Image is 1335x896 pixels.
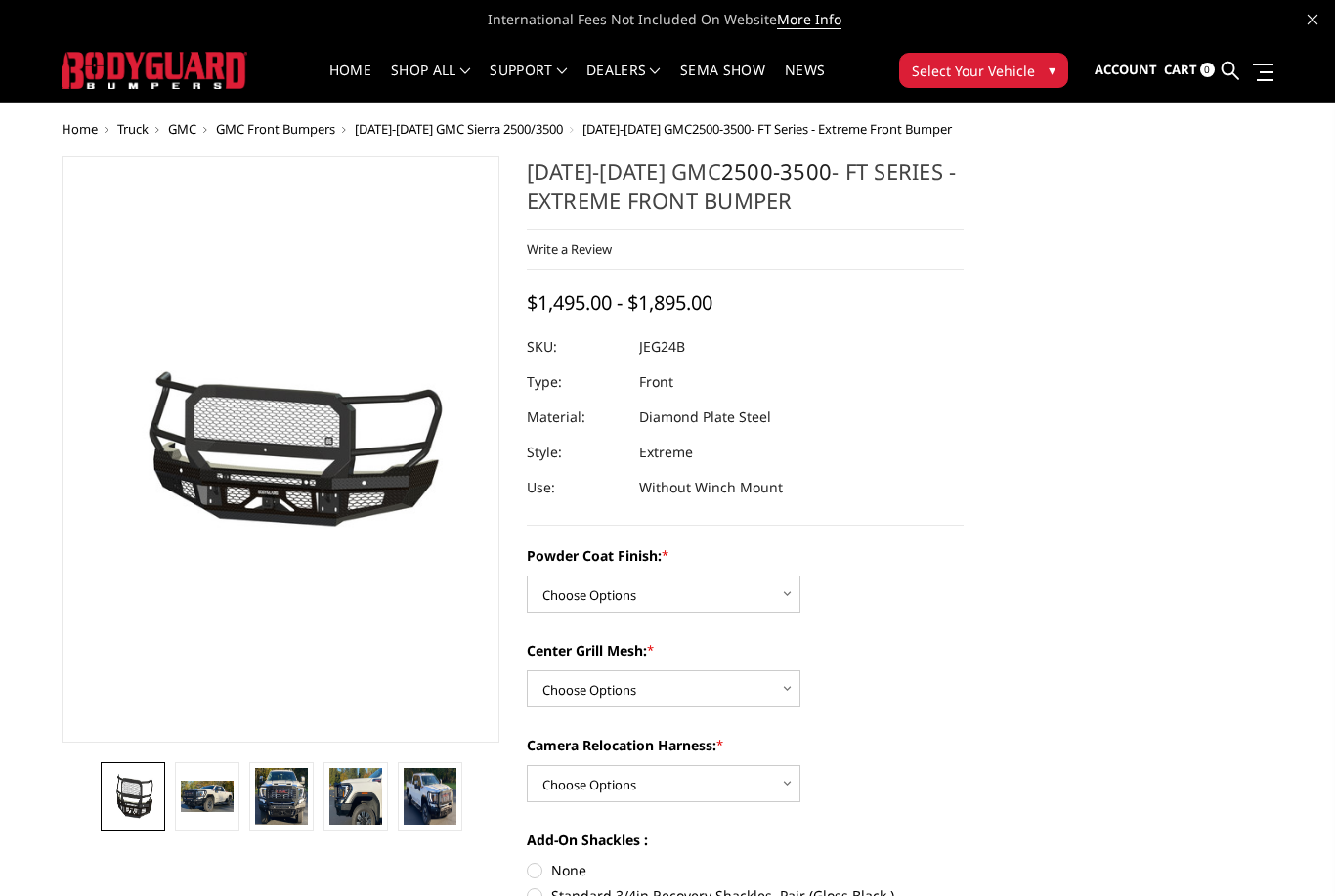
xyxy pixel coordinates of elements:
[692,120,751,138] a: 2500-3500
[639,400,771,435] dd: Diamond Plate Steel
[680,64,765,102] a: SEMA Show
[527,435,624,470] dt: Style:
[527,860,965,880] label: None
[527,156,965,230] h1: [DATE]-[DATE] GMC - FT Series - Extreme Front Bumper
[216,120,335,138] a: GMC Front Bumpers
[355,120,563,138] a: [DATE]-[DATE] GMC Sierra 2500/3500
[527,470,624,505] dt: Use:
[912,61,1035,81] span: Select Your Vehicle
[527,830,965,850] label: Add-On Shackles :
[391,64,470,102] a: shop all
[527,364,624,400] dt: Type:
[329,768,382,825] img: 2024-2026 GMC 2500-3500 - FT Series - Extreme Front Bumper
[639,435,693,470] dd: Extreme
[586,64,661,102] a: Dealers
[168,120,196,138] a: GMC
[899,53,1068,88] button: Select Your Vehicle
[639,329,685,364] dd: JEG24B
[329,64,371,102] a: Home
[527,329,624,364] dt: SKU:
[527,545,965,566] label: Powder Coat Finish:
[404,768,456,825] img: 2024-2026 GMC 2500-3500 - FT Series - Extreme Front Bumper
[181,781,234,811] img: 2024-2026 GMC 2500-3500 - FT Series - Extreme Front Bumper
[527,240,612,258] a: Write a Review
[527,735,965,755] label: Camera Relocation Harness:
[527,289,712,316] span: $1,495.00 - $1,895.00
[117,120,149,138] a: Truck
[1049,60,1055,80] span: ▾
[639,470,783,505] dd: Without Winch Mount
[1164,61,1197,78] span: Cart
[785,64,825,102] a: News
[527,640,965,661] label: Center Grill Mesh:
[582,120,952,138] span: [DATE]-[DATE] GMC - FT Series - Extreme Front Bumper
[62,156,499,743] a: 2024-2026 GMC 2500-3500 - FT Series - Extreme Front Bumper
[1200,63,1215,77] span: 0
[62,120,98,138] a: Home
[1164,44,1215,97] a: Cart 0
[527,400,624,435] dt: Material:
[1095,44,1157,97] a: Account
[777,10,841,29] a: More Info
[255,768,308,825] img: 2024-2026 GMC 2500-3500 - FT Series - Extreme Front Bumper
[639,364,673,400] dd: Front
[107,768,159,825] img: 2024-2026 GMC 2500-3500 - FT Series - Extreme Front Bumper
[1095,61,1157,78] span: Account
[490,64,567,102] a: Support
[62,52,247,88] img: BODYGUARD BUMPERS
[721,156,832,186] a: 2500-3500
